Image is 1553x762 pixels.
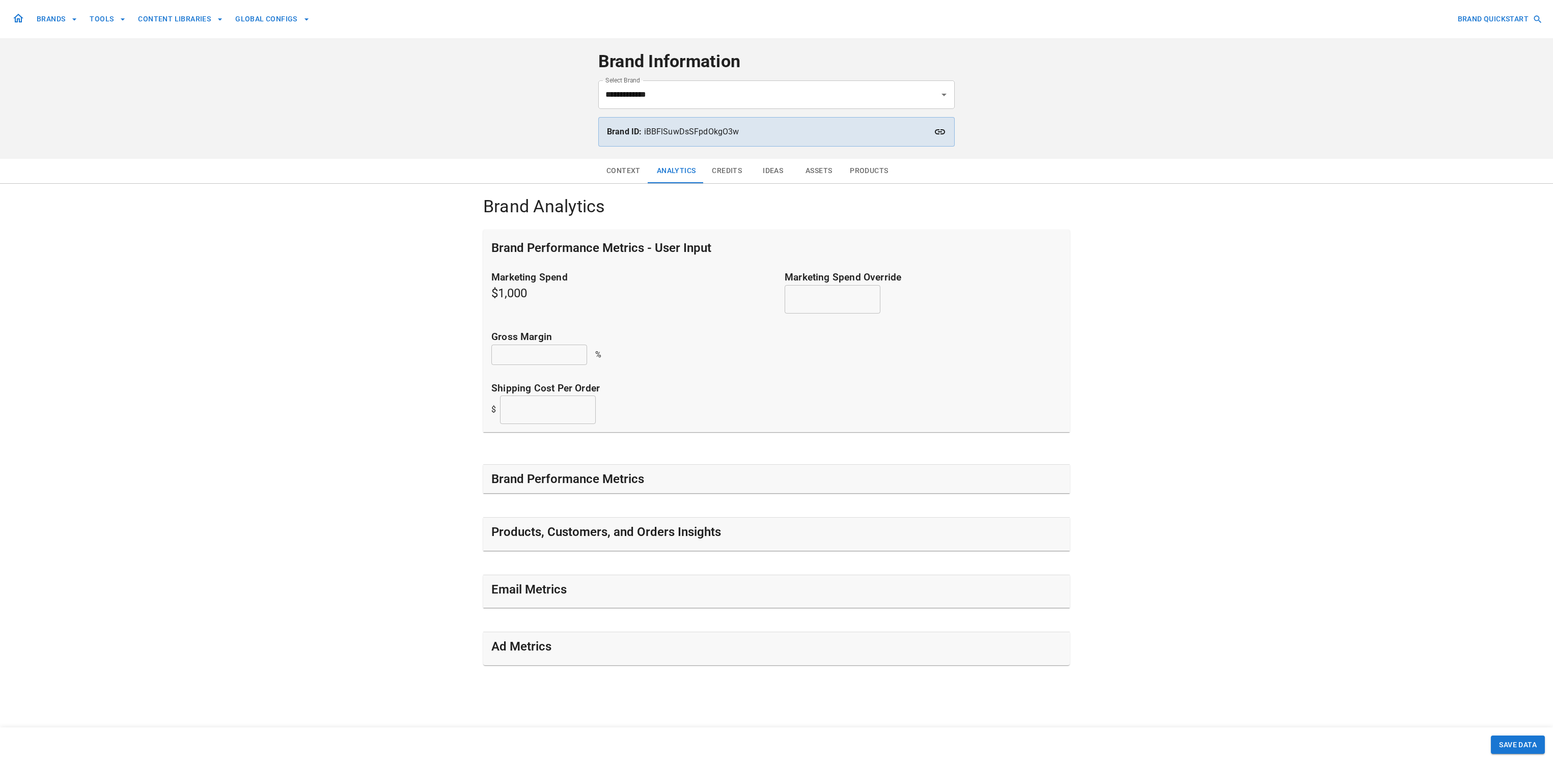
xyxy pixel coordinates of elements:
[491,330,1062,345] p: Gross margin
[491,581,567,598] h5: Email Metrics
[796,159,842,183] button: Assets
[483,196,1070,217] h4: Brand Analytics
[607,126,946,138] p: iBBFlSuwDsSFpdOkgO3w
[231,10,314,29] button: GLOBAL CONFIGS
[483,465,1070,493] div: Brand Performance Metrics
[491,524,721,540] h5: Products, Customers, and Orders Insights
[483,632,1070,665] div: Ad Metrics
[483,575,1070,608] div: Email Metrics
[134,10,227,29] button: CONTENT LIBRARIES
[750,159,796,183] button: Ideas
[491,471,644,487] h5: Brand Performance Metrics
[33,10,81,29] button: BRANDS
[1491,736,1545,754] button: SAVE DATA
[491,381,1062,396] p: Shipping cost per order
[491,404,496,416] p: $
[491,638,551,655] h5: Ad Metrics
[483,230,1070,266] div: Brand Performance Metrics - User Input
[704,159,750,183] button: Credits
[86,10,130,29] button: TOOLS
[607,127,642,136] strong: Brand ID:
[598,159,649,183] button: Context
[605,76,640,84] label: Select Brand
[491,270,768,314] h5: $1,000
[937,88,951,102] button: Open
[785,270,1062,285] p: Marketing Spend Override
[491,240,711,256] h5: Brand Performance Metrics - User Input
[649,159,704,183] button: Analytics
[491,270,768,285] p: Marketing Spend
[1454,10,1545,29] button: BRAND QUICKSTART
[598,51,955,72] h4: Brand Information
[483,518,1070,550] div: Products, Customers, and Orders Insights
[842,159,896,183] button: Products
[595,349,601,361] p: %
